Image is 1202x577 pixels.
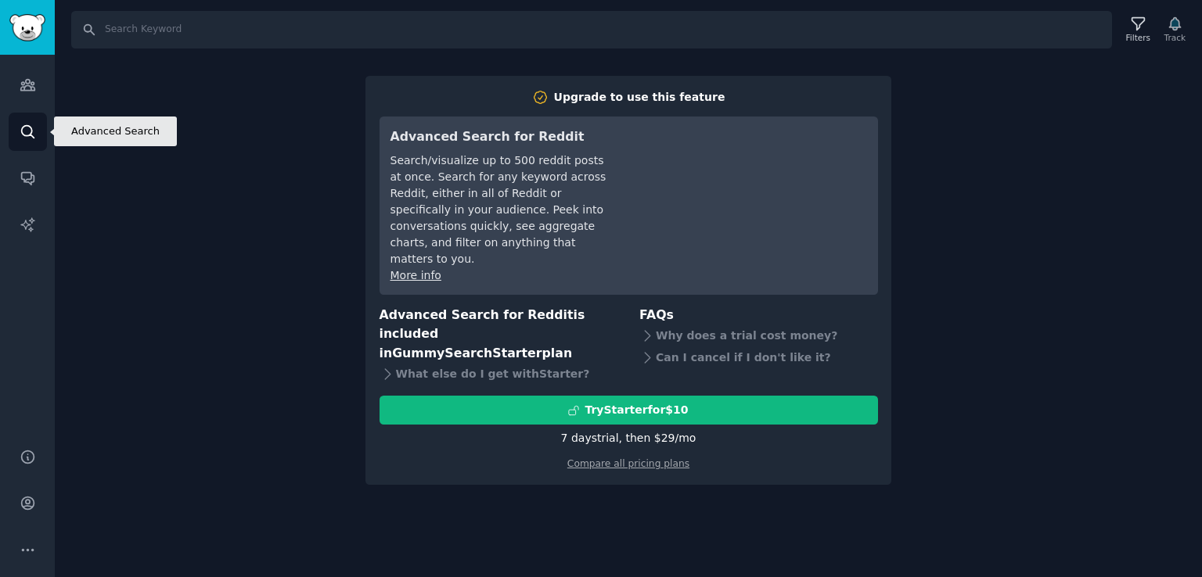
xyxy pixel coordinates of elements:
h3: FAQs [639,306,878,325]
div: 7 days trial, then $ 29 /mo [561,430,696,446]
h3: Advanced Search for Reddit is included in plan [380,306,618,364]
div: Can I cancel if I don't like it? [639,346,878,368]
div: Filters [1126,32,1150,43]
span: GummySearch Starter [392,346,542,360]
div: What else do I get with Starter ? [380,363,618,385]
a: Compare all pricing plans [567,458,689,469]
div: Search/visualize up to 500 reddit posts at once. Search for any keyword across Reddit, either in ... [390,152,610,267]
div: Upgrade to use this feature [554,89,725,106]
div: Try Starter for $10 [585,402,688,418]
a: More info [390,269,441,281]
div: Why does a trial cost money? [639,324,878,346]
h3: Advanced Search for Reddit [390,127,610,147]
input: Search Keyword [71,11,1112,48]
button: TryStarterfor$10 [380,396,878,425]
img: GummySearch logo [9,14,45,41]
iframe: YouTube video player [632,127,867,245]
